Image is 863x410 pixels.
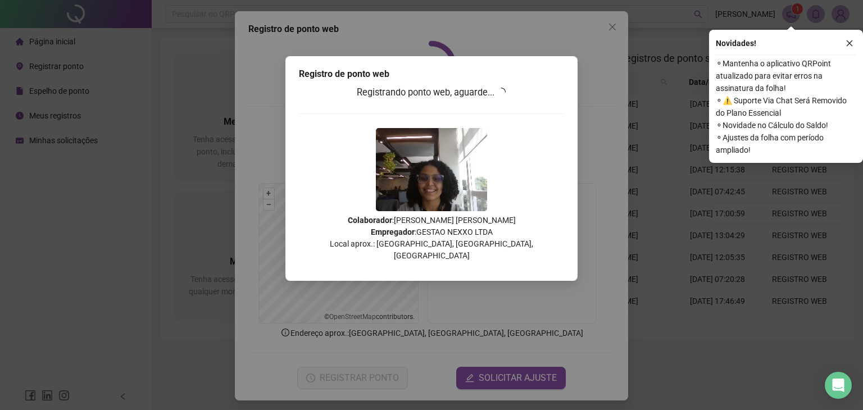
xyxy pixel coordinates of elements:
strong: Colaborador [348,216,392,225]
span: close [846,39,853,47]
img: 2Q== [376,128,487,211]
strong: Empregador [371,227,415,236]
span: ⚬ Ajustes da folha com período ampliado! [716,131,856,156]
span: ⚬ Mantenha o aplicativo QRPoint atualizado para evitar erros na assinatura da folha! [716,57,856,94]
div: Registro de ponto web [299,67,564,81]
h3: Registrando ponto web, aguarde... [299,85,564,100]
div: Open Intercom Messenger [825,372,852,399]
span: loading [497,88,506,97]
span: ⚬ ⚠️ Suporte Via Chat Será Removido do Plano Essencial [716,94,856,119]
span: Novidades ! [716,37,756,49]
span: ⚬ Novidade no Cálculo do Saldo! [716,119,856,131]
p: : [PERSON_NAME] [PERSON_NAME] : GESTAO NEXXO LTDA Local aprox.: [GEOGRAPHIC_DATA], [GEOGRAPHIC_DA... [299,215,564,262]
